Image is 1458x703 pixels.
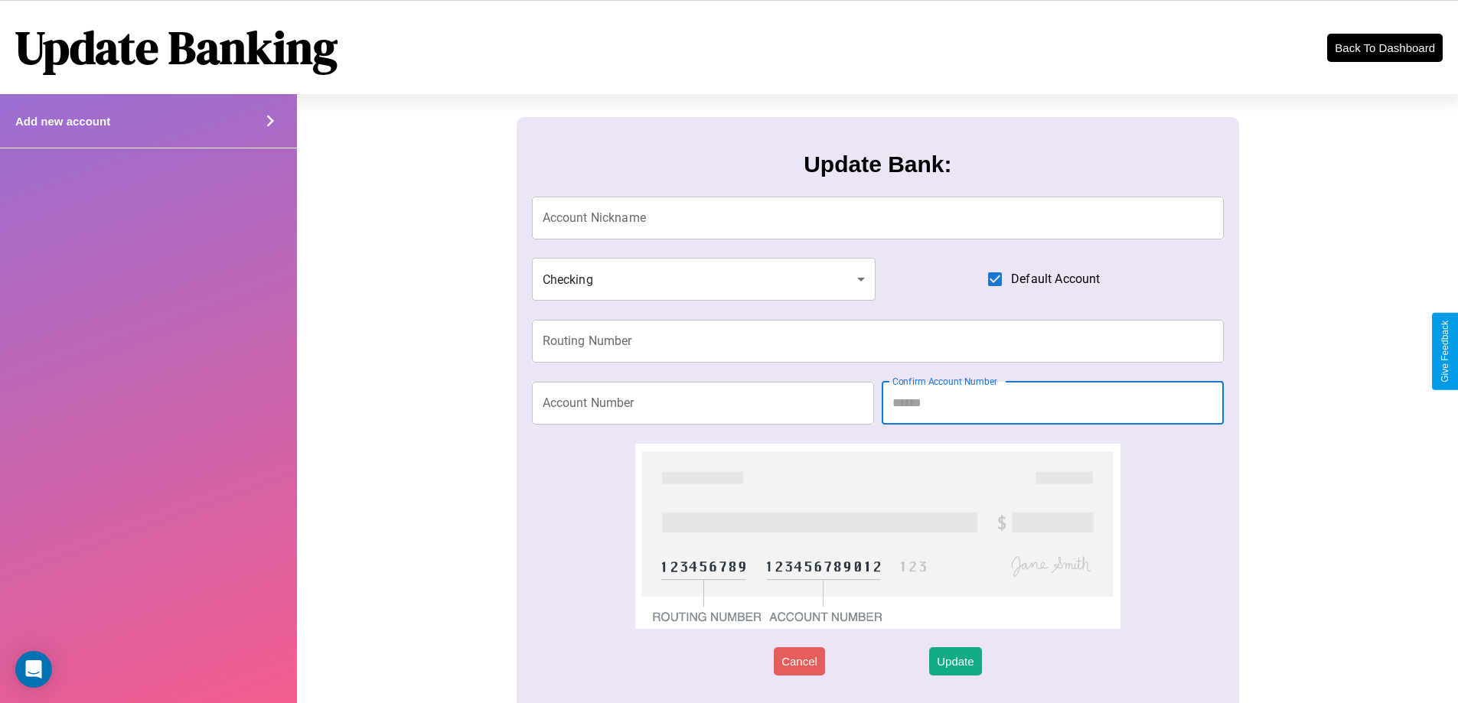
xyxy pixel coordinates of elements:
[15,16,338,79] h1: Update Banking
[804,151,951,177] h3: Update Bank:
[892,375,997,388] label: Confirm Account Number
[532,258,876,301] div: Checking
[15,115,110,128] h4: Add new account
[929,647,981,675] button: Update
[1011,270,1100,288] span: Default Account
[1440,321,1450,382] div: Give Feedback
[1327,34,1443,62] button: Back To Dashboard
[15,651,52,688] div: Open Intercom Messenger
[774,647,825,675] button: Cancel
[635,444,1120,629] img: check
